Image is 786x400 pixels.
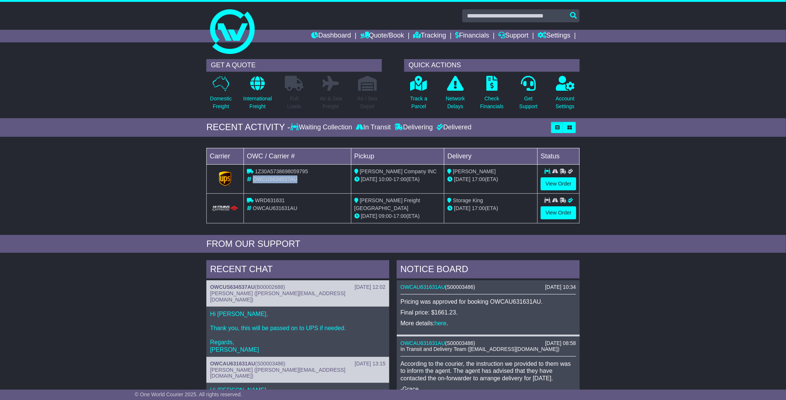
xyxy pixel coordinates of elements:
[290,123,354,132] div: Waiting Collection
[285,95,303,110] p: Full Loads
[499,30,529,42] a: Support
[354,212,441,220] div: - (ETA)
[541,177,576,190] a: View Order
[454,176,470,182] span: [DATE]
[255,168,308,174] span: 1Z30A5738698059795
[355,361,386,367] div: [DATE] 13:15
[541,206,576,219] a: View Order
[480,75,504,114] a: CheckFinancials
[379,176,392,182] span: 10:00
[210,361,255,367] a: OWCAU631631AU
[519,75,538,114] a: GetSupport
[360,30,404,42] a: Quote/Book
[454,205,470,211] span: [DATE]
[455,30,489,42] a: Financials
[361,213,377,219] span: [DATE]
[480,95,504,110] p: Check Financials
[210,284,386,290] div: ( )
[354,175,441,183] div: - (ETA)
[444,148,538,164] td: Delivery
[447,204,534,212] div: (ETA)
[206,122,290,133] div: RECENT ACTIVITY -
[206,260,389,280] div: RECENT CHAT
[243,95,272,110] p: International Freight
[400,346,560,352] span: In Transit and Delivery Team ([EMAIL_ADDRESS][DOMAIN_NAME])
[354,123,393,132] div: In Transit
[257,284,283,290] span: B00002688
[244,148,351,164] td: OWC / Carrier #
[556,95,575,110] p: Account Settings
[210,290,345,303] span: [PERSON_NAME] ([PERSON_NAME][EMAIL_ADDRESS][DOMAIN_NAME])
[453,168,496,174] span: [PERSON_NAME]
[400,284,445,290] a: OWCAU631631AU
[435,123,471,132] div: Delivered
[400,320,576,327] p: More details: .
[453,197,483,203] span: Storage King
[206,59,382,72] div: GET A QUOTE
[206,239,580,249] div: FROM OUR SUPPORT
[445,75,465,114] a: NetworkDelays
[361,176,377,182] span: [DATE]
[210,284,255,290] a: OWCUS634537AU
[400,360,576,382] p: According to the courier, the instruction we provided to them was to inform the agent. The agent ...
[210,75,232,114] a: DomesticFreight
[410,75,428,114] a: Track aParcel
[393,176,406,182] span: 17:00
[253,205,297,211] span: OWCAU631631AU
[472,176,485,182] span: 17:00
[404,59,580,72] div: QUICK ACTIONS
[257,361,284,367] span: S00003486
[135,391,242,397] span: © One World Courier 2025. All rights reserved.
[400,340,445,346] a: OWCAU631631AU
[243,75,272,114] a: InternationalFreight
[211,205,239,212] img: HiTrans.png
[255,197,285,203] span: WRD631631
[447,284,474,290] span: S00003486
[210,95,232,110] p: Domestic Freight
[355,284,386,290] div: [DATE] 12:02
[538,30,570,42] a: Settings
[538,148,580,164] td: Status
[360,168,437,174] span: [PERSON_NAME] Company INC
[397,260,580,280] div: NOTICE BOARD
[253,176,297,182] span: OWCUS634537AU
[210,310,386,353] p: Hi [PERSON_NAME], Thank you, this will be passed on to UPS if needed. Regards, [PERSON_NAME]
[400,309,576,316] p: Final price: $1661.23.
[354,197,421,211] span: [PERSON_NAME] Freight [GEOGRAPHIC_DATA]
[210,367,345,379] span: [PERSON_NAME] ([PERSON_NAME][EMAIL_ADDRESS][DOMAIN_NAME])
[447,340,474,346] span: S00003486
[219,171,232,186] img: GetCarrierServiceLogo
[410,95,427,110] p: Track a Parcel
[393,123,435,132] div: Delivering
[472,205,485,211] span: 17:00
[435,320,447,326] a: here
[555,75,575,114] a: AccountSettings
[545,340,576,346] div: [DATE] 08:58
[357,95,377,110] p: Air / Sea Depot
[311,30,351,42] a: Dashboard
[393,213,406,219] span: 17:00
[413,30,446,42] a: Tracking
[519,95,538,110] p: Get Support
[400,340,576,346] div: ( )
[446,95,465,110] p: Network Delays
[545,284,576,290] div: [DATE] 10:34
[400,386,576,393] p: -Grace
[351,148,444,164] td: Pickup
[400,284,576,290] div: ( )
[379,213,392,219] span: 09:00
[210,361,386,367] div: ( )
[207,148,244,164] td: Carrier
[320,95,342,110] p: Air & Sea Freight
[400,298,576,305] p: Pricing was approved for booking OWCAU631631AU.
[447,175,534,183] div: (ETA)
